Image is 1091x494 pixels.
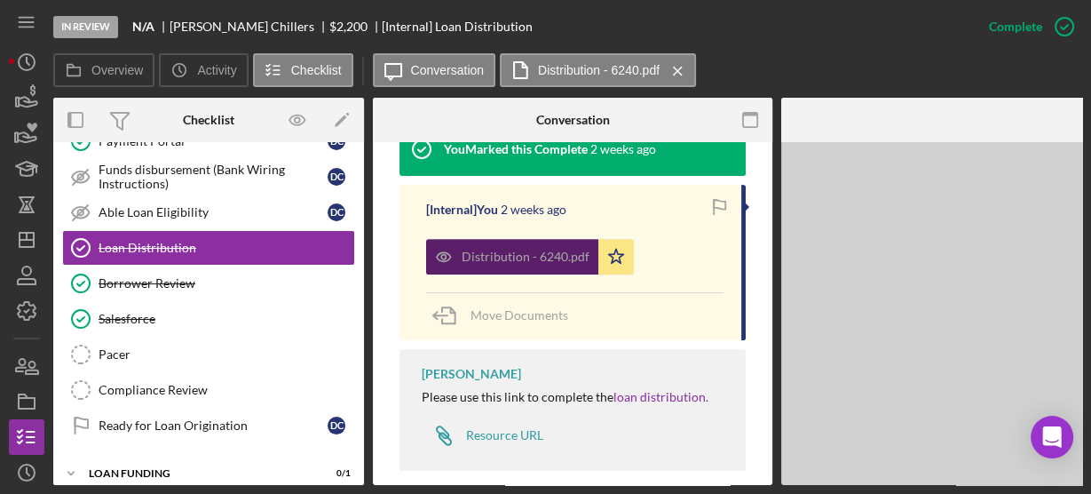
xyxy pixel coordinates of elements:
div: Compliance Review [99,383,354,397]
a: Salesforce [62,301,355,337]
div: D C [328,168,345,186]
a: Pacer [62,337,355,372]
div: Please use this link to complete the [422,390,708,404]
a: Borrower Review [62,266,355,301]
span: Move Documents [470,307,568,323]
a: Loan Distribution [62,230,355,266]
div: D C [328,417,345,434]
button: Checklist [253,53,353,87]
button: Overview [53,53,154,87]
div: 0 / 1 [319,468,351,479]
button: Move Documents [426,293,586,338]
a: loan distribution. [613,389,708,404]
div: Able Loan Eligibility [99,205,328,219]
time: 2025-09-11 02:55 [590,142,656,156]
button: Activity [159,53,248,87]
b: N/A [132,20,154,34]
div: Distribution - 6240.pdf [462,250,589,264]
div: Checklist [183,113,234,127]
button: Distribution - 6240.pdf [426,239,634,275]
div: [PERSON_NAME] [422,367,521,381]
label: Overview [91,63,143,77]
div: [PERSON_NAME] Chillers [170,20,329,34]
a: Able Loan EligibilityDC [62,195,355,230]
button: Conversation [373,53,496,87]
div: Loan Funding [89,468,306,479]
div: In Review [53,16,118,38]
button: Distribution - 6240.pdf [500,53,696,87]
a: Funds disbursement (Bank Wiring Instructions)DC [62,159,355,195]
time: 2025-09-11 02:55 [501,203,566,217]
div: D C [328,203,345,221]
label: Conversation [411,63,485,77]
a: Resource URL [422,418,543,453]
label: Activity [197,63,236,77]
label: Distribution - 6240.pdf [538,63,660,77]
button: Complete [971,9,1082,44]
div: Pacer [99,347,354,362]
div: Ready for Loan Origination [99,418,328,433]
label: Checklist [291,63,342,77]
div: Funds disbursement (Bank Wiring Instructions) [99,163,328,191]
div: Salesforce [99,312,354,326]
div: Borrower Review [99,276,354,291]
div: Open Intercom Messenger [1031,416,1073,458]
div: Loan Distribution [99,241,354,255]
div: You Marked this Complete [444,142,588,156]
div: Complete [989,9,1042,44]
div: [Internal] You [426,203,498,217]
a: Compliance Review [62,372,355,408]
div: [Internal] Loan Distribution [382,20,533,34]
a: Ready for Loan OriginationDC [62,408,355,443]
div: Resource URL [466,428,543,442]
span: $2,200 [329,19,368,34]
div: Conversation [536,113,610,127]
